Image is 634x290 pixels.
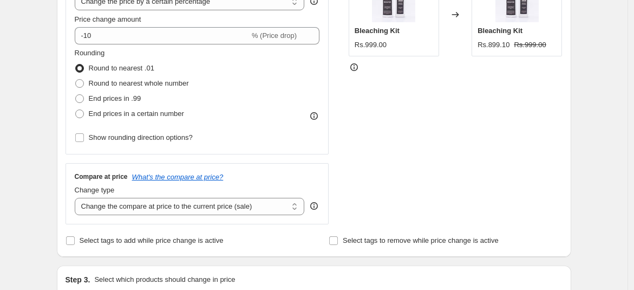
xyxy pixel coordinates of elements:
span: Round to nearest whole number [89,79,189,87]
span: % (Price drop) [252,31,297,40]
span: End prices in .99 [89,94,141,102]
span: End prices in a certain number [89,109,184,118]
p: Select which products should change in price [94,274,235,285]
strike: Rs.999.00 [514,40,546,50]
span: Show rounding direction options? [89,133,193,141]
div: Rs.999.00 [355,40,387,50]
span: Rounding [75,49,105,57]
button: What's the compare at price? [132,173,224,181]
span: Round to nearest .01 [89,64,154,72]
span: Select tags to remove while price change is active [343,236,499,244]
span: Change type [75,186,115,194]
span: Bleaching Kit [355,27,400,35]
h2: Step 3. [66,274,90,285]
span: Bleaching Kit [478,27,522,35]
div: help [309,201,319,211]
span: Price change amount [75,15,141,23]
span: Select tags to add while price change is active [80,236,224,244]
input: -15 [75,27,250,44]
div: Rs.899.10 [478,40,509,50]
h3: Compare at price [75,172,128,181]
